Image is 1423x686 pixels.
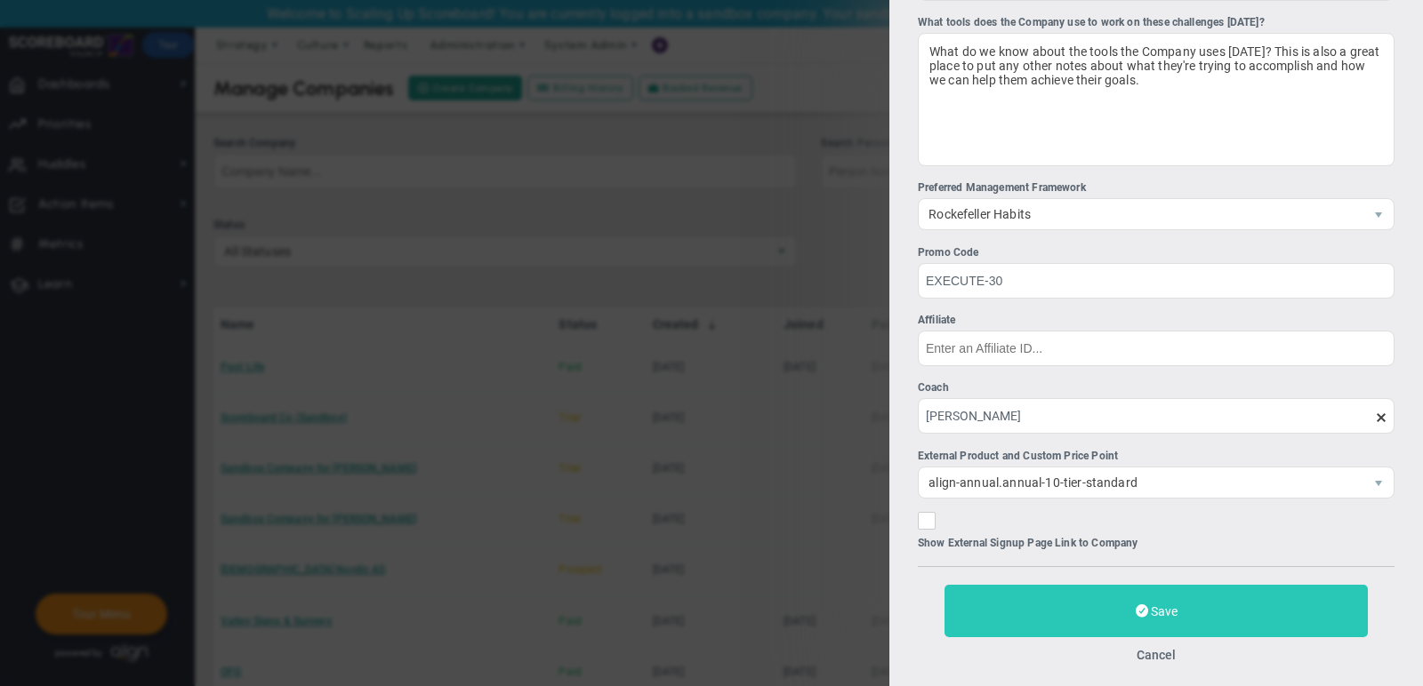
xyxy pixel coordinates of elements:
span: select [1363,467,1394,498]
span: select [1363,199,1394,229]
span: Save [1151,604,1178,618]
input: Affiliate [918,331,1395,366]
div: Preferred Management Framework [918,179,1395,196]
span: clear [1395,409,1409,423]
label: Show External Signup Page Link to Company [918,537,1138,549]
button: Save [945,585,1368,637]
span: Rockefeller Habits [919,199,1363,229]
div: What do we know about the tools the Company uses [DATE]? This is also a great place to put any ot... [918,33,1395,166]
button: Cancel [1137,648,1176,662]
div: Coach [918,379,1395,396]
div: What tools does the Company use to work on these challenges [DATE]? [918,14,1395,31]
div: External Product and Custom Price Point [918,448,1395,465]
span: align-annual.annual-10-tier-standard [919,467,1363,498]
div: Promo Code [918,244,1395,261]
input: Promo Code [918,263,1395,299]
input: Coach [918,398,1395,434]
div: Affiliate [918,312,1395,329]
